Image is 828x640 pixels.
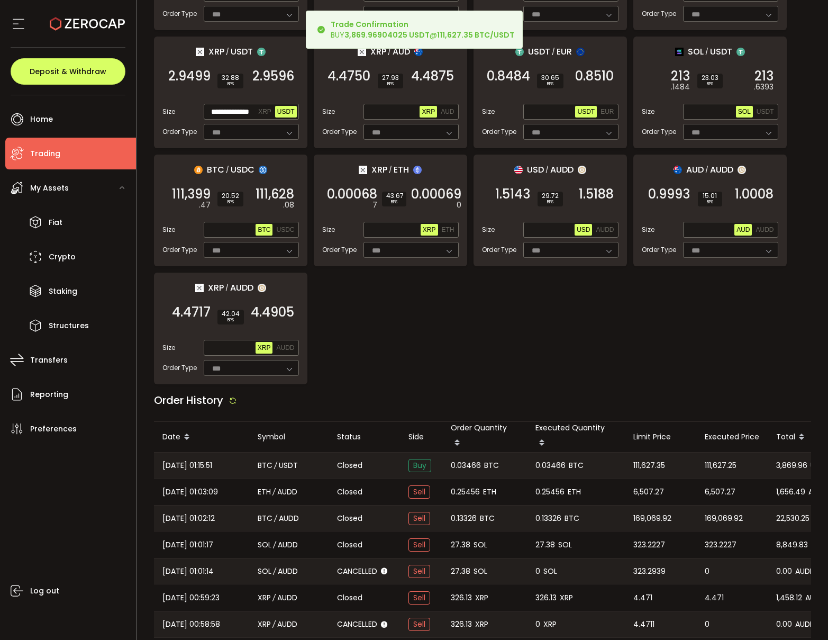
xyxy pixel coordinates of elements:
[776,459,807,472] span: 3,869.96
[411,189,461,200] span: 0.00069
[671,82,690,93] em: .1484
[272,486,276,498] em: /
[528,45,550,58] span: USDT
[154,393,223,408] span: Order History
[208,45,224,58] span: XRP
[451,539,470,551] span: 27.38
[575,106,597,118] button: USDT
[162,9,197,19] span: Order Type
[208,281,224,294] span: XRP
[258,618,271,630] span: XRP
[337,460,362,471] span: Closed
[372,200,377,211] em: 7
[277,592,297,604] span: AUDD
[382,75,399,81] span: 27.93
[439,106,456,118] button: AUD
[256,189,294,200] span: 111,628
[577,226,590,233] span: USD
[633,486,664,498] span: 6,507.27
[393,45,410,58] span: AUD
[705,165,708,175] em: /
[598,106,616,118] button: EUR
[442,422,527,452] div: Order Quantity
[251,307,294,318] span: 4.4905
[30,583,59,599] span: Log out
[162,512,215,525] span: [DATE] 01:02:12
[222,193,239,199] span: 20.52
[482,107,495,116] span: Size
[30,421,77,437] span: Preferences
[442,226,454,233] span: ETH
[675,48,684,56] img: sol_portfolio.png
[258,459,272,472] span: BTC
[757,108,774,115] span: USDT
[279,459,298,472] span: USDT
[162,363,197,373] span: Order Type
[594,224,616,236] button: AUDD
[327,71,370,82] span: 4.4750
[230,281,253,294] span: AUDD
[256,106,274,118] button: XRP
[560,592,573,604] span: XRP
[196,48,204,56] img: xrp_portfolio.png
[258,539,271,551] span: SOL
[633,565,666,578] span: 323.2939
[565,512,579,525] span: BTC
[671,71,690,82] span: 213
[331,19,514,40] div: BUY @
[322,9,357,19] span: Order Type
[258,344,271,351] span: XRP
[474,565,487,578] span: SOL
[162,459,212,472] span: [DATE] 01:15:51
[705,459,736,472] span: 111,627.25
[337,592,362,603] span: Closed
[702,526,828,640] iframe: Chat Widget
[370,45,386,58] span: XRP
[600,108,614,115] span: EUR
[408,618,430,631] span: Sell
[557,45,572,58] span: EUR
[421,224,438,236] button: XRP
[437,30,514,40] b: 111,627.35 BTC/USDT
[194,166,203,174] img: btc_portfolio.svg
[231,163,254,176] span: USDC
[337,486,362,498] span: Closed
[162,343,175,353] span: Size
[162,539,213,551] span: [DATE] 01:01:17
[276,344,294,351] span: AUDD
[408,459,431,472] span: Buy
[542,193,559,199] span: 29.72
[278,565,298,578] span: AUDD
[222,317,240,323] i: BPS
[30,353,68,368] span: Transfers
[483,486,496,498] span: ETH
[535,565,540,578] span: 0
[754,82,774,93] em: .6393
[702,75,718,81] span: 23.03
[550,163,574,176] span: AUDD
[475,592,488,604] span: XRP
[226,47,229,57] em: /
[552,47,555,57] em: /
[256,224,272,236] button: BTC
[358,48,366,56] img: xrp_portfolio.png
[359,166,367,174] img: xrp_portfolio.png
[258,226,270,233] span: BTC
[329,431,400,443] div: Status
[222,75,239,81] span: 32.88
[411,71,454,82] span: 4.4875
[322,225,335,235] span: Size
[451,618,472,630] span: 326.13
[277,108,295,115] span: USDT
[575,224,592,236] button: USD
[451,565,470,578] span: 27.38
[278,539,298,551] span: AUDD
[273,539,276,551] em: /
[162,592,220,604] span: [DATE] 00:59:23
[276,226,294,233] span: USDC
[487,71,530,82] span: 0.8484
[542,199,559,205] i: BPS
[257,48,266,56] img: usdt_portfolio.svg
[527,422,625,452] div: Executed Quantity
[568,486,581,498] span: ETH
